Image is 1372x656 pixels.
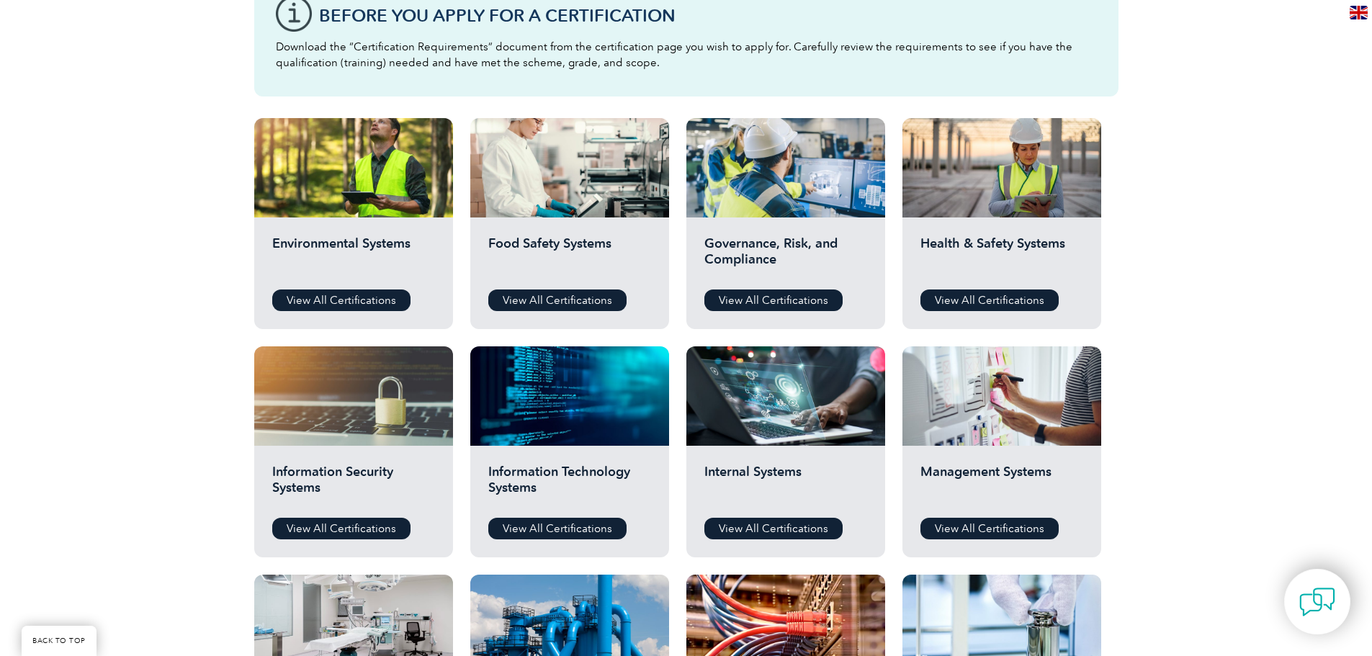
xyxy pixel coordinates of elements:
[22,626,97,656] a: BACK TO TOP
[488,235,651,279] h2: Food Safety Systems
[704,235,867,279] h2: Governance, Risk, and Compliance
[272,235,435,279] h2: Environmental Systems
[272,464,435,507] h2: Information Security Systems
[272,289,411,311] a: View All Certifications
[704,518,843,539] a: View All Certifications
[920,235,1083,279] h2: Health & Safety Systems
[920,518,1059,539] a: View All Certifications
[704,289,843,311] a: View All Certifications
[1299,584,1335,620] img: contact-chat.png
[488,464,651,507] h2: Information Technology Systems
[920,289,1059,311] a: View All Certifications
[704,464,867,507] h2: Internal Systems
[488,518,627,539] a: View All Certifications
[488,289,627,311] a: View All Certifications
[276,39,1097,71] p: Download the “Certification Requirements” document from the certification page you wish to apply ...
[1350,6,1368,19] img: en
[920,464,1083,507] h2: Management Systems
[272,518,411,539] a: View All Certifications
[319,6,1097,24] h3: Before You Apply For a Certification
